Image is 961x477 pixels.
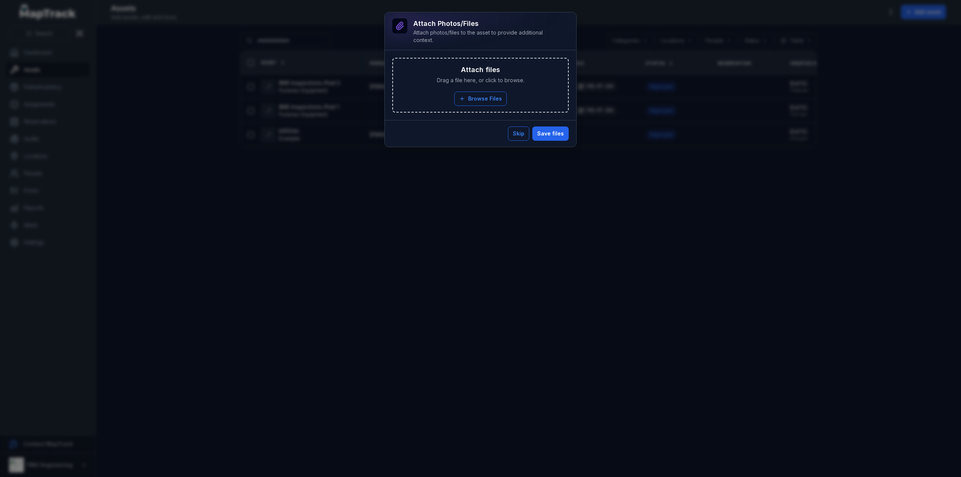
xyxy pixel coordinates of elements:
[454,92,507,106] button: Browse Files
[461,65,500,75] h3: Attach files
[413,29,557,44] div: Attach photos/files to the asset to provide additional context.
[437,77,524,84] span: Drag a file here, or click to browse.
[413,18,557,29] h3: Attach photos/files
[532,126,569,141] button: Save files
[508,126,529,141] button: Skip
